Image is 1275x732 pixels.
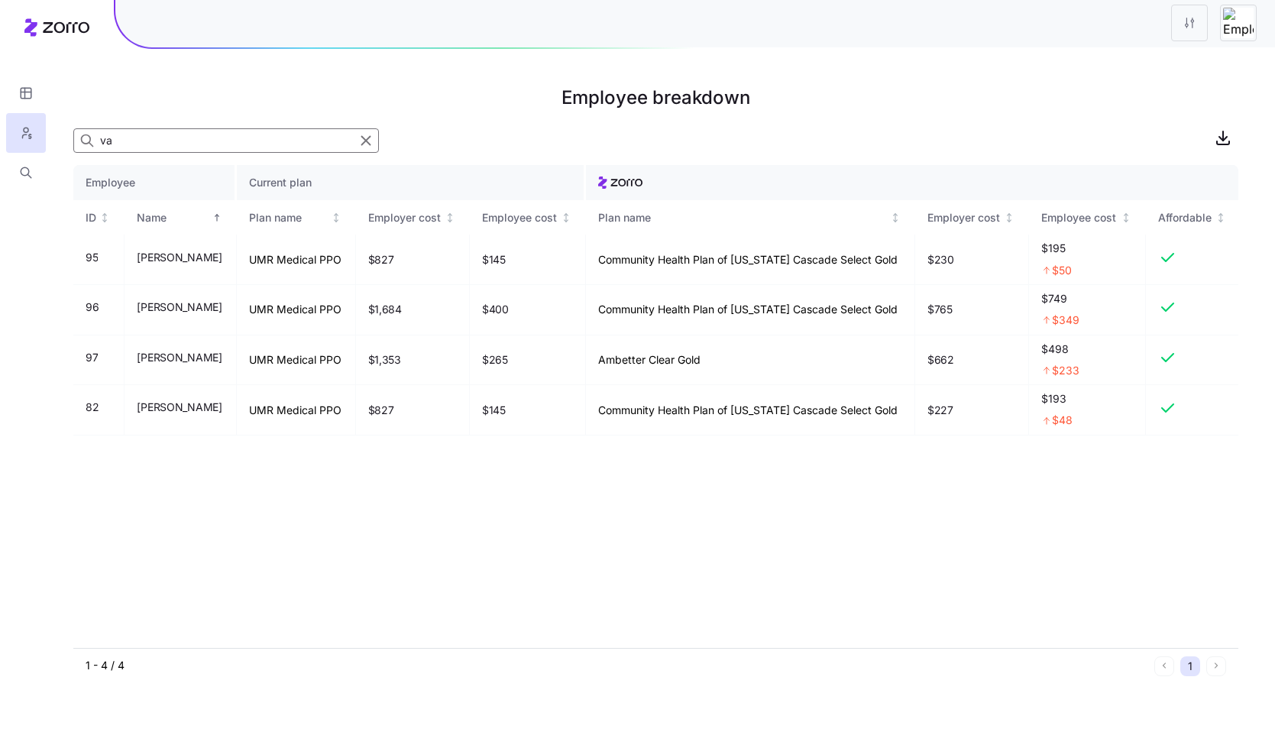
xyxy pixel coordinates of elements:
[927,209,1002,226] div: Employer cost
[73,200,125,235] th: IDNot sorted
[561,212,571,223] div: Not sorted
[368,302,402,317] span: $1,684
[1041,342,1132,357] span: $498
[125,200,236,235] th: NameSorted ascending
[73,79,1238,116] h1: Employee breakdown
[137,300,222,315] span: [PERSON_NAME]
[1154,656,1174,676] button: Previous page
[586,385,915,436] td: Community Health Plan of [US_STATE] Cascade Select Gold
[368,403,394,418] span: $827
[368,352,401,368] span: $1,353
[470,200,586,235] th: Employee costNot sorted
[237,200,356,235] th: Plan nameNot sorted
[137,350,222,365] span: [PERSON_NAME]
[212,212,222,223] div: Sorted ascending
[86,400,99,415] span: 82
[368,209,442,226] div: Employer cost
[368,252,394,267] span: $827
[1052,263,1071,278] span: $50
[482,209,558,226] div: Employee cost
[1146,200,1238,235] th: AffordableNot sorted
[1052,413,1072,428] span: $48
[482,352,508,368] span: $265
[237,235,356,285] td: UMR Medical PPO
[237,335,356,386] td: UMR Medical PPO
[86,658,1148,673] div: 1 - 4 / 4
[1215,212,1226,223] div: Not sorted
[445,212,455,223] div: Not sorted
[1029,200,1145,235] th: Employee costNot sorted
[482,403,506,418] span: $145
[86,350,98,365] span: 97
[331,212,341,223] div: Not sorted
[237,285,356,335] td: UMR Medical PPO
[249,209,328,226] div: Plan name
[73,165,237,200] th: Employee
[1180,656,1200,676] button: 1
[137,250,222,265] span: [PERSON_NAME]
[586,235,915,285] td: Community Health Plan of [US_STATE] Cascade Select Gold
[1121,212,1131,223] div: Not sorted
[1206,656,1226,676] button: Next page
[99,212,110,223] div: Not sorted
[1004,212,1014,223] div: Not sorted
[137,400,222,415] span: [PERSON_NAME]
[927,352,954,368] span: $662
[137,209,209,226] div: Name
[73,128,379,153] input: Search Employees
[86,300,99,315] span: 96
[598,209,887,226] div: Plan name
[86,209,97,226] div: ID
[1052,313,1079,328] span: $349
[1041,391,1132,406] span: $193
[482,302,509,317] span: $400
[586,335,915,386] td: Ambetter Clear Gold
[1041,241,1132,256] span: $195
[927,252,954,267] span: $230
[890,212,901,223] div: Not sorted
[586,200,915,235] th: Plan nameNot sorted
[927,403,953,418] span: $227
[237,165,587,200] th: Current plan
[86,250,98,265] span: 95
[927,302,953,317] span: $765
[1041,291,1132,306] span: $749
[586,285,915,335] td: Community Health Plan of [US_STATE] Cascade Select Gold
[1158,209,1213,226] div: Affordable
[237,385,356,436] td: UMR Medical PPO
[1052,363,1079,378] span: $233
[356,200,470,235] th: Employer costNot sorted
[915,200,1029,235] th: Employer costNot sorted
[1041,209,1118,226] div: Employee cost
[482,252,506,267] span: $145
[1223,8,1254,38] img: Employer logo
